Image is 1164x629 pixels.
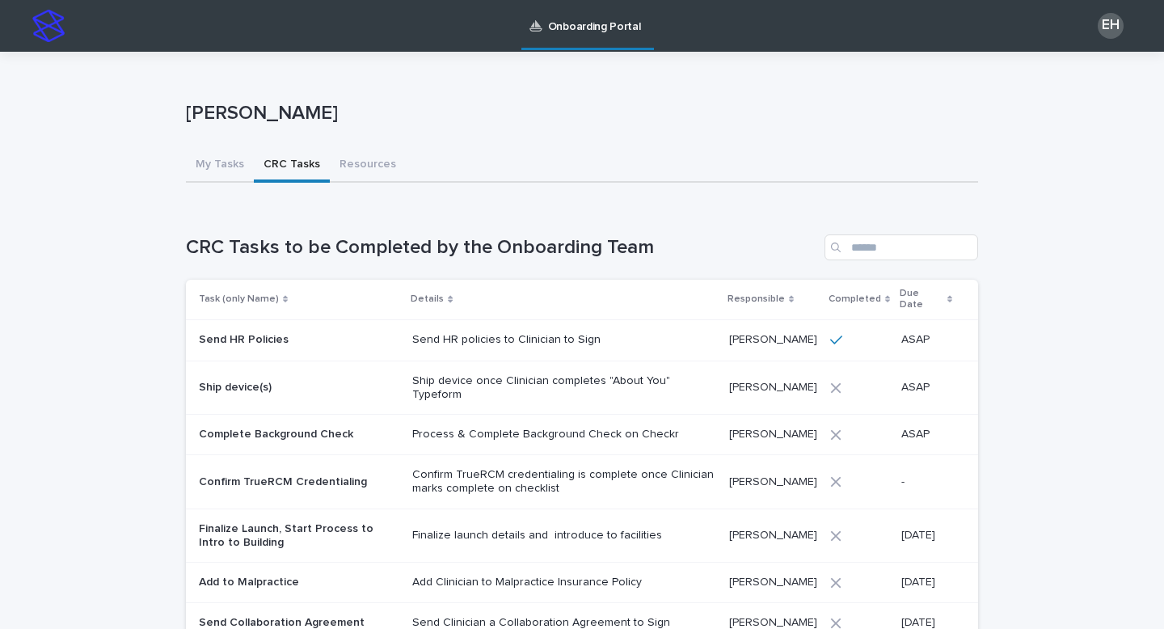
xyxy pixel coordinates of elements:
tr: Add to MalpracticeAdd Clinician to Malpractice Insurance Policy[PERSON_NAME][DATE] [186,563,978,603]
p: ASAP [901,381,952,395]
p: [PERSON_NAME] [729,576,817,589]
p: [PERSON_NAME] [729,428,817,441]
p: [PERSON_NAME] [729,333,817,347]
p: Send HR Policies [199,333,399,347]
p: Confirm TrueRCM Credentialing [199,475,399,489]
p: [PERSON_NAME] [729,381,817,395]
p: Send HR policies to Clinician to Sign [412,333,715,347]
h1: CRC Tasks to be Completed by the Onboarding Team [186,236,818,260]
p: Process & Complete Background Check on Checkr [412,428,715,441]
p: [PERSON_NAME] [186,102,972,125]
div: EH [1098,13,1124,39]
p: [DATE] [901,576,952,589]
p: Due Date [900,285,943,314]
p: Confirm TrueRCM credentialing is complete once Clinician marks complete on checklist [412,468,715,496]
p: ASAP [901,428,952,441]
p: Complete Background Check [199,428,399,441]
button: My Tasks [186,149,254,183]
p: Responsible [727,290,785,308]
p: Finalize launch details and introduce to facilities [412,529,715,542]
button: Resources [330,149,406,183]
p: Add to Malpractice [199,576,399,589]
button: CRC Tasks [254,149,330,183]
tr: Complete Background CheckProcess & Complete Background Check on Checkr[PERSON_NAME]ASAP [186,415,978,455]
p: Completed [829,290,881,308]
input: Search [824,234,978,260]
p: Task (only Name) [199,290,279,308]
p: Ship device(s) [199,381,399,395]
tr: Send HR PoliciesSend HR policies to Clinician to Sign[PERSON_NAME]ASAP [186,319,978,361]
p: - [901,475,952,489]
p: Details [411,290,444,308]
p: Add Clinician to Malpractice Insurance Policy [412,576,715,589]
img: stacker-logo-s-only.png [32,10,65,42]
p: ASAP [901,333,952,347]
p: [DATE] [901,529,952,542]
p: Finalize Launch, Start Process to Intro to Building [199,522,399,550]
tr: Ship device(s)Ship device once Clinician completes "About You" Typeform[PERSON_NAME]ASAP [186,361,978,415]
p: Ship device once Clinician completes "About You" Typeform [412,374,715,402]
p: [PERSON_NAME] [729,529,817,542]
p: [PERSON_NAME] [729,475,817,489]
tr: Confirm TrueRCM CredentialingConfirm TrueRCM credentialing is complete once Clinician marks compl... [186,455,978,509]
tr: Finalize Launch, Start Process to Intro to BuildingFinalize launch details and introduce to facil... [186,509,978,563]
